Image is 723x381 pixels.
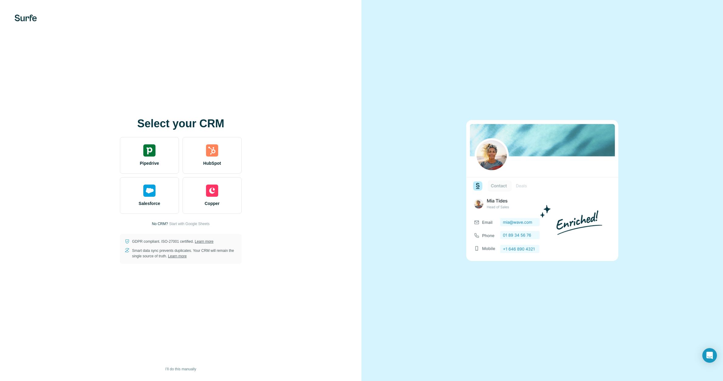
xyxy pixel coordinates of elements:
p: No CRM? [152,221,168,227]
span: Salesforce [139,200,160,206]
img: pipedrive's logo [143,144,155,157]
div: Open Intercom Messenger [702,348,717,363]
span: I’ll do this manually [165,366,196,372]
img: copper's logo [206,185,218,197]
p: Smart data sync prevents duplicates. Your CRM will remain the single source of truth. [132,248,237,259]
span: Copper [205,200,220,206]
img: hubspot's logo [206,144,218,157]
button: I’ll do this manually [161,365,200,374]
span: Pipedrive [140,160,159,166]
img: none image [466,120,618,261]
button: Start with Google Sheets [169,221,210,227]
img: salesforce's logo [143,185,155,197]
a: Learn more [168,254,187,258]
a: Learn more [195,239,213,244]
span: HubSpot [203,160,221,166]
p: GDPR compliant. ISO-27001 certified. [132,239,213,244]
img: Surfe's logo [15,15,37,21]
h1: Select your CRM [120,118,242,130]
